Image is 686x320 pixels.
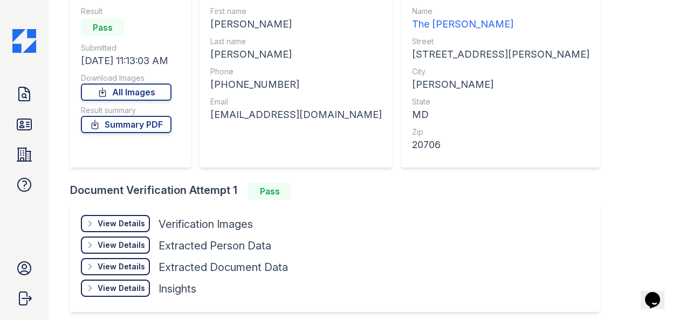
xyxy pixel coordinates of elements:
[412,6,589,32] a: Name The [PERSON_NAME]
[210,96,382,107] div: Email
[159,260,288,275] div: Extracted Document Data
[81,6,172,17] div: Result
[210,36,382,47] div: Last name
[81,116,172,133] a: Summary PDF
[248,183,291,200] div: Pass
[412,66,589,77] div: City
[98,218,145,229] div: View Details
[98,261,145,272] div: View Details
[641,277,675,309] iframe: chat widget
[412,47,589,62] div: [STREET_ADDRESS][PERSON_NAME]
[159,238,271,253] div: Extracted Person Data
[159,217,253,232] div: Verification Images
[210,66,382,77] div: Phone
[81,43,172,53] div: Submitted
[412,17,589,32] div: The [PERSON_NAME]
[70,183,609,200] div: Document Verification Attempt 1
[210,17,382,32] div: [PERSON_NAME]
[81,105,172,116] div: Result summary
[81,19,124,36] div: Pass
[98,240,145,251] div: View Details
[412,137,589,152] div: 20706
[412,36,589,47] div: Street
[210,77,382,92] div: [PHONE_NUMBER]
[159,281,196,296] div: Insights
[98,283,145,294] div: View Details
[12,29,36,53] img: CE_Icon_Blue-c292c112584629df590d857e76928e9f676e5b41ef8f769ba2f05ee15b207248.png
[81,84,172,101] a: All Images
[210,107,382,122] div: [EMAIL_ADDRESS][DOMAIN_NAME]
[412,127,589,137] div: Zip
[412,107,589,122] div: MD
[412,96,589,107] div: State
[412,6,589,17] div: Name
[210,6,382,17] div: First name
[210,47,382,62] div: [PERSON_NAME]
[81,73,172,84] div: Download Images
[81,53,172,68] div: [DATE] 11:13:03 AM
[412,77,589,92] div: [PERSON_NAME]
